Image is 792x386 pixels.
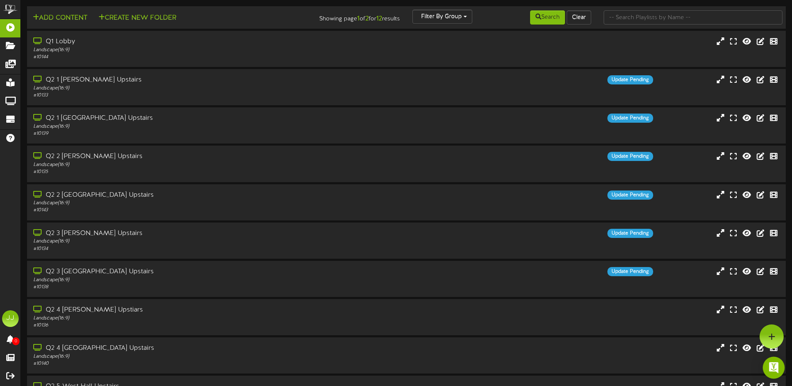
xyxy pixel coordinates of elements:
[33,353,337,360] div: Landscape ( 16:9 )
[33,54,337,61] div: # 10144
[33,305,337,315] div: Q2 4 [PERSON_NAME] Upstiars
[96,13,179,23] button: Create New Folder
[33,37,337,47] div: Q1 Lobby
[607,152,653,161] div: Update Pending
[33,207,337,214] div: # 10143
[33,168,337,176] div: # 10135
[33,284,337,291] div: # 10138
[376,15,382,22] strong: 12
[33,191,337,200] div: Q2 2 [GEOGRAPHIC_DATA] Upstairs
[365,15,369,22] strong: 2
[33,152,337,161] div: Q2 2 [PERSON_NAME] Upstairs
[607,191,653,200] div: Update Pending
[279,10,406,24] div: Showing page of for results
[30,13,90,23] button: Add Content
[33,238,337,245] div: Landscape ( 16:9 )
[604,10,782,25] input: -- Search Playlists by Name --
[567,10,591,25] button: Clear
[33,229,337,238] div: Q2 3 [PERSON_NAME] Upstairs
[607,229,653,238] div: Update Pending
[357,15,360,22] strong: 1
[33,322,337,329] div: # 10136
[33,75,337,85] div: Q2 1 [PERSON_NAME] Upstairs
[2,310,19,327] div: JJ
[33,47,337,54] div: Landscape ( 16:9 )
[33,245,337,252] div: # 10134
[33,85,337,92] div: Landscape ( 16:9 )
[33,360,337,367] div: # 10140
[33,114,337,123] div: Q2 1 [GEOGRAPHIC_DATA] Upstairs
[607,75,653,84] div: Update Pending
[607,267,653,276] div: Update Pending
[33,315,337,322] div: Landscape ( 16:9 )
[33,123,337,130] div: Landscape ( 16:9 )
[763,357,785,379] div: Open Intercom Messenger
[33,344,337,353] div: Q2 4 [GEOGRAPHIC_DATA] Upstairs
[33,200,337,207] div: Landscape ( 16:9 )
[33,277,337,284] div: Landscape ( 16:9 )
[33,161,337,168] div: Landscape ( 16:9 )
[412,10,472,24] button: Filter By Group
[12,337,20,345] span: 0
[607,114,653,123] div: Update Pending
[530,10,565,25] button: Search
[33,92,337,99] div: # 10133
[33,130,337,137] div: # 10139
[33,267,337,277] div: Q2 3 [GEOGRAPHIC_DATA] Upstairs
